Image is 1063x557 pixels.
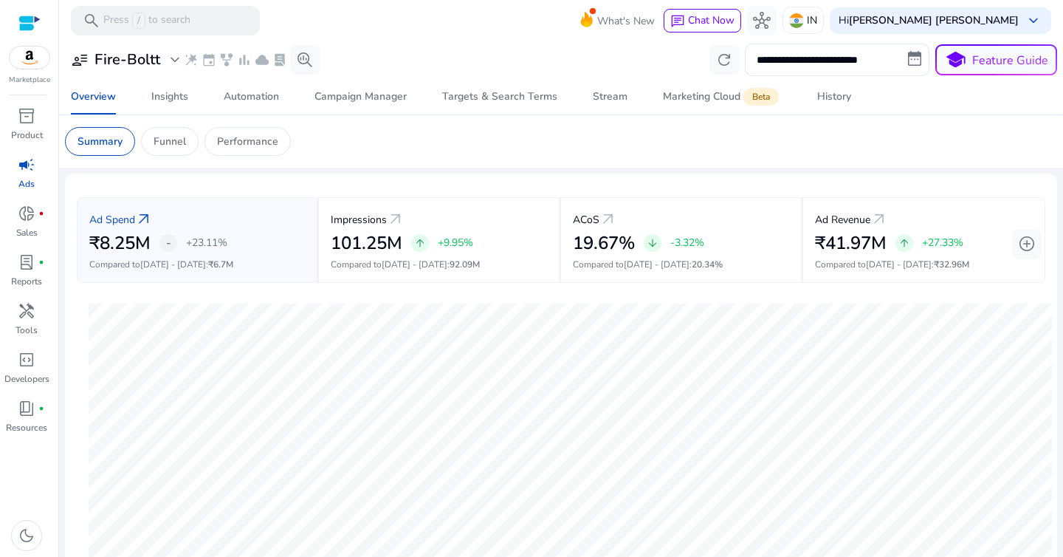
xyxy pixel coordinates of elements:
button: chatChat Now [664,9,741,33]
button: add_circle [1012,229,1042,259]
span: What's New [597,8,655,34]
h2: 19.67% [573,233,635,254]
span: ₹6.7M [208,259,233,270]
button: hub [747,6,777,35]
span: 20.34% [692,259,723,270]
div: Targets & Search Terms [442,92,557,102]
span: / [132,13,145,29]
p: +23.11% [186,238,227,248]
p: IN [807,7,817,33]
span: donut_small [18,205,35,222]
span: family_history [219,52,234,67]
p: Funnel [154,134,186,149]
span: expand_more [166,51,184,69]
span: search_insights [296,51,314,69]
p: Ad Revenue [815,212,870,228]
span: - [166,234,171,252]
p: +27.33% [922,238,963,248]
a: arrow_outward [387,211,405,228]
p: Impressions [331,212,387,228]
span: bar_chart [237,52,252,67]
span: add_circle [1018,235,1036,253]
img: in.svg [789,13,804,28]
span: fiber_manual_record [38,259,44,265]
p: Summary [78,134,123,149]
span: keyboard_arrow_down [1025,12,1042,30]
span: fiber_manual_record [38,406,44,411]
span: arrow_upward [414,237,426,249]
span: arrow_upward [898,237,910,249]
span: lab_profile [18,253,35,271]
span: event [202,52,216,67]
p: Press to search [103,13,190,29]
h2: ₹41.97M [815,233,887,254]
span: inventory_2 [18,107,35,125]
p: Marketplace [9,75,50,86]
span: [DATE] - [DATE] [866,259,932,270]
span: dark_mode [18,527,35,544]
p: Reports [11,275,42,288]
h2: ₹8.25M [89,233,151,254]
p: Developers [4,372,49,386]
span: handyman [18,302,35,320]
p: Ads [18,177,35,191]
span: Beta [743,88,779,106]
p: Sales [16,226,38,239]
h2: 101.25M [331,233,402,254]
span: refresh [715,51,733,69]
div: Overview [71,92,116,102]
span: school [945,49,966,71]
button: schoolFeature Guide [935,44,1057,75]
div: Insights [151,92,188,102]
span: user_attributes [71,51,89,69]
span: campaign [18,156,35,174]
a: arrow_outward [135,211,153,228]
p: +9.95% [438,238,473,248]
span: search [83,12,100,30]
p: Product [11,129,43,142]
div: Campaign Manager [314,92,407,102]
span: book_4 [18,400,35,417]
p: ACoS [573,212,599,228]
a: arrow_outward [870,211,888,228]
p: Compared to : [89,258,305,271]
p: Resources [6,421,47,434]
p: Feature Guide [972,52,1048,69]
span: [DATE] - [DATE] [382,259,447,270]
div: History [817,92,851,102]
p: Tools [16,324,38,337]
span: chat [670,14,685,29]
span: ₹32.96M [934,259,969,270]
p: Compared to : [331,258,547,271]
p: -3.32% [670,238,704,248]
div: Marketing Cloud [663,91,782,103]
span: lab_profile [272,52,287,67]
b: [PERSON_NAME] [PERSON_NAME] [849,13,1019,27]
span: [DATE] - [DATE] [624,259,689,270]
p: Performance [217,134,278,149]
a: arrow_outward [599,211,617,228]
span: arrow_downward [647,237,658,249]
p: Hi [839,16,1019,26]
p: Ad Spend [89,212,135,228]
span: Chat Now [688,13,735,27]
span: cloud [255,52,269,67]
span: hub [753,12,771,30]
h3: Fire-Boltt [94,51,160,69]
button: search_insights [290,45,320,75]
button: refresh [709,45,739,75]
div: Stream [593,92,627,102]
span: [DATE] - [DATE] [140,259,206,270]
span: wand_stars [184,52,199,67]
p: Compared to : [573,258,789,271]
p: Compared to : [815,258,1033,271]
img: amazon.svg [10,47,49,69]
span: fiber_manual_record [38,211,44,216]
span: code_blocks [18,351,35,369]
span: 92.09M [450,259,480,270]
div: Automation [224,92,279,102]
